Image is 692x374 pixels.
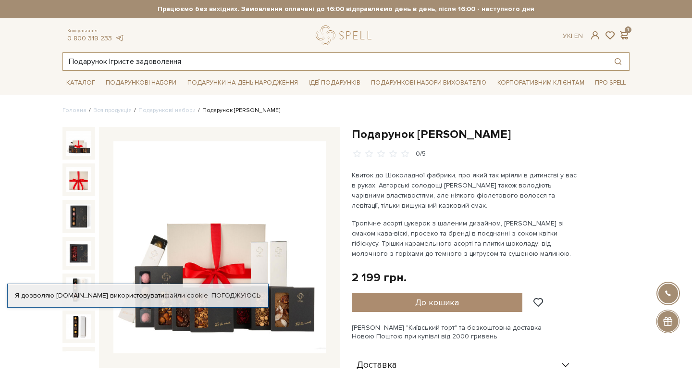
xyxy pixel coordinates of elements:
[62,75,99,90] a: Каталог
[352,270,407,285] div: 2 199 грн.
[66,277,91,302] img: Подарунок Віллі Вонки
[67,28,124,34] span: Консультація:
[196,106,280,115] li: Подарунок [PERSON_NAME]
[305,75,364,90] a: Ідеї подарунків
[357,361,397,370] span: Доставка
[66,204,91,229] img: Подарунок Віллі Вонки
[352,218,577,259] p: Тропічне асорті цукерок з шаленим дизайном, [PERSON_NAME] зі смаком кава-віскі, просеко та бренді...
[93,107,132,114] a: Вся продукція
[62,107,86,114] a: Головна
[164,291,208,299] a: файли cookie
[352,324,630,341] div: [PERSON_NAME] "Київський торт" та безкоштовна доставка Новою Поштою при купівлі від 2000 гривень
[63,53,607,70] input: Пошук товару у каталозі
[415,297,459,308] span: До кошика
[114,34,124,42] a: telegram
[66,131,91,156] img: Подарунок Віллі Вонки
[113,141,326,354] img: Подарунок Віллі Вонки
[591,75,630,90] a: Про Spell
[416,150,426,159] div: 0/5
[316,25,376,45] a: logo
[352,170,577,211] p: Квиток до Шоколадної фабрики, про який так мріяли в дитинстві у вас в руках. Авторські солодощі [...
[367,75,490,91] a: Подарункові набори вихователю
[8,291,268,300] div: Я дозволяю [DOMAIN_NAME] використовувати
[574,32,583,40] a: En
[571,32,572,40] span: |
[563,32,583,40] div: Ук
[211,291,260,300] a: Погоджуюсь
[67,34,112,42] a: 0 800 319 233
[352,127,630,142] h1: Подарунок [PERSON_NAME]
[66,314,91,339] img: Подарунок Віллі Вонки
[352,293,522,312] button: До кошика
[138,107,196,114] a: Подарункові набори
[62,5,630,13] strong: Працюємо без вихідних. Замовлення оплачені до 16:00 відправляємо день в день, після 16:00 - насту...
[494,75,588,91] a: Корпоративним клієнтам
[607,53,629,70] button: Пошук товару у каталозі
[66,167,91,192] img: Подарунок Віллі Вонки
[184,75,302,90] a: Подарунки на День народження
[66,241,91,266] img: Подарунок Віллі Вонки
[102,75,180,90] a: Подарункові набори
